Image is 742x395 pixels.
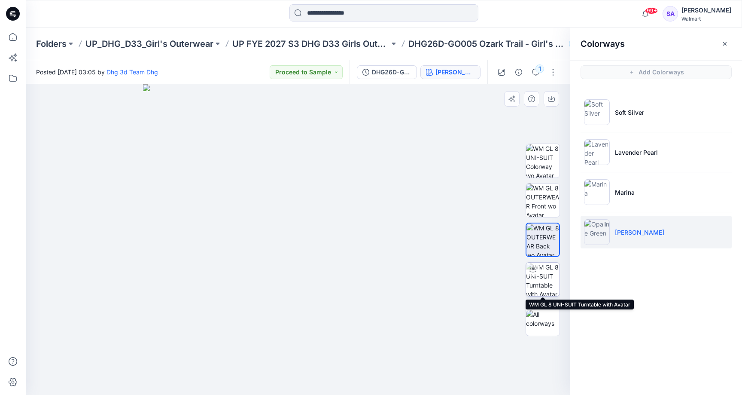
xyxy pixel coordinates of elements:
img: eyJhbGciOiJIUzI1NiIsImtpZCI6IjAiLCJzbHQiOiJzZXMiLCJ0eXAiOiJKV1QifQ.eyJkYXRhIjp7InR5cGUiOiJzdG9yYW... [143,84,453,395]
p: Soft Silver [615,108,644,117]
p: Marina [615,188,635,197]
a: Folders [36,38,67,50]
button: 1 [529,65,543,79]
div: SA [663,6,678,21]
button: [PERSON_NAME] [420,65,480,79]
div: 1 [535,64,544,73]
img: WM GL 8 UNI-SUIT Turntable with Avatar [526,263,560,296]
img: Soft Silver [584,99,610,125]
h2: Colorways [581,39,625,49]
img: WM GL 8 OUTERWEAR Back wo Avatar [526,224,559,256]
div: [PERSON_NAME] [681,5,731,15]
span: Posted [DATE] 03:05 by [36,67,158,77]
span: 99+ [645,7,658,14]
a: UP FYE 2027 S3 DHG D33 Girls Outerwear [232,38,389,50]
div: [PERSON_NAME] [435,67,475,77]
img: All colorways [526,310,560,328]
button: Details [512,65,526,79]
button: 37 [569,38,597,50]
div: DHG26D-GO005 Ozark Trail - Girl's Outerwear-Better Lightweight Windbreaker [372,67,411,77]
img: WM GL 8 OUTERWEAR Front wo Avatar [526,184,560,217]
img: Opaline Green [584,219,610,245]
p: [PERSON_NAME] [615,228,664,237]
a: Dhg 3d Team Dhg [106,68,158,76]
img: Lavender Pearl [584,139,610,165]
img: WM GL 8 UNI-SUIT Colorway wo Avatar [526,144,560,178]
button: DHG26D-GO005 Ozark Trail - Girl's Outerwear-Better Lightweight Windbreaker [357,65,417,79]
div: Walmart [681,15,731,22]
img: Marina [584,179,610,205]
p: Lavender Pearl [615,148,658,157]
a: UP_DHG_D33_Girl's Outerwear [85,38,213,50]
p: DHG26D-GO005 Ozark Trail - Girl's Outerwear-Better Lightweight Windbreaker [408,38,566,50]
